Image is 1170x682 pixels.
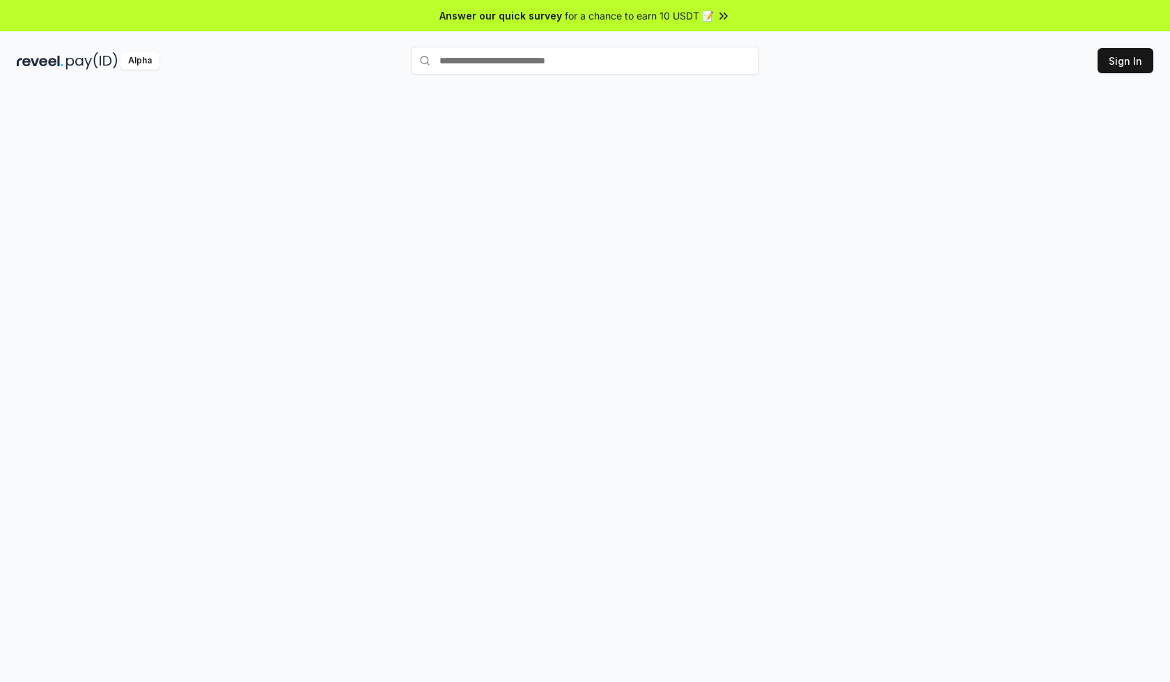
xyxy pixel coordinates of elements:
[1098,48,1153,73] button: Sign In
[17,52,63,70] img: reveel_dark
[66,52,118,70] img: pay_id
[439,8,562,23] span: Answer our quick survey
[120,52,159,70] div: Alpha
[565,8,714,23] span: for a chance to earn 10 USDT 📝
